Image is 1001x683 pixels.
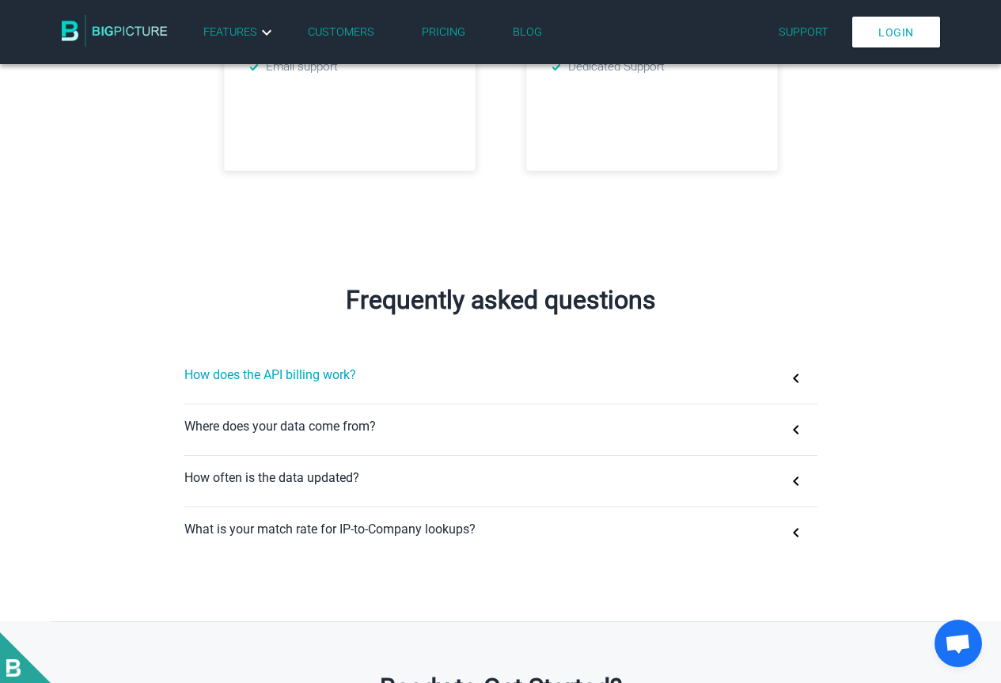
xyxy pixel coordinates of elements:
li: Email support [250,58,449,76]
a: Features [203,23,276,42]
img: BigPicture-logo-whitev2.png [6,659,21,677]
a: Customers [308,25,374,39]
button: What is your match rate for IP-to-Company lookups? [184,507,817,558]
li: Dedicated Support [552,58,752,76]
button: Where does your data come from? [184,404,817,455]
button: How often is the data updated? [184,456,817,507]
a: Pricing [422,25,465,39]
a: Login [852,17,940,47]
a: Support [779,25,828,39]
a: Ανοιχτή συνομιλία [935,620,982,667]
img: BigPicture.io [62,15,168,47]
a: Blog [513,25,542,39]
h2: Frequently asked questions [50,285,952,315]
button: How does the API billing work? [184,353,817,404]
